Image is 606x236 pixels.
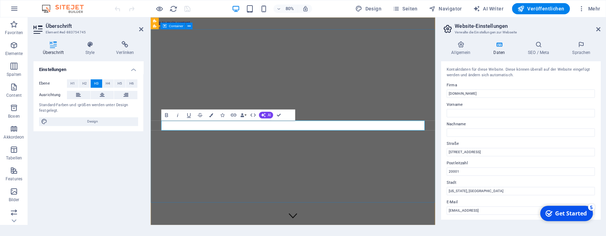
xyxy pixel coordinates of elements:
[39,91,67,99] label: Ausrichtung
[447,218,595,226] label: Telefonnummer
[46,29,129,36] h3: Element #ed-883754745
[447,179,595,187] label: Stadt
[106,79,110,88] span: H4
[512,3,570,14] button: Veröffentlichen
[33,41,76,56] h4: Überschrift
[206,109,216,120] button: Colors
[183,109,194,120] button: Underline (Ctrl+U)
[473,5,503,12] span: AI Writer
[447,140,595,148] label: Straße
[169,24,183,28] span: Container
[5,51,23,56] p: Elemente
[393,5,418,12] span: Seiten
[7,72,21,77] p: Spalten
[470,3,506,14] button: AI Writer
[273,5,298,13] button: 80%
[19,7,51,14] div: Get Started
[79,79,90,88] button: H2
[118,79,122,88] span: H5
[426,3,465,14] button: Navigator
[126,79,137,88] button: H6
[455,23,600,29] h2: Website-Einstellungen
[441,41,483,56] h4: Allgemein
[483,41,518,56] h4: Daten
[248,109,258,120] button: HTML
[575,3,603,14] button: Mehr
[161,109,172,120] button: Bold (Ctrl+B)
[6,155,22,161] p: Tabellen
[268,113,271,117] span: AI
[518,41,562,56] h4: SEO / Meta
[67,79,78,88] button: H1
[195,109,205,120] button: Strikethrough
[6,176,22,182] p: Features
[39,117,138,126] button: Design
[52,1,59,8] div: 5
[578,5,600,12] span: Mehr
[447,120,595,128] label: Nachname
[39,79,67,88] label: Ebene
[259,112,273,118] button: AI
[6,93,22,98] p: Content
[447,67,595,78] div: Kontaktdaten für diese Website. Diese können überall auf der Website eingefügt werden und ändern ...
[46,23,143,29] h2: Überschrift
[3,134,24,140] p: Akkordeon
[9,197,20,203] p: Bilder
[562,41,600,56] h4: Sprachen
[239,109,247,120] button: Data Bindings
[353,3,384,14] button: Design
[302,6,308,12] i: Bei Größenänderung Zoomstufe automatisch an das gewählte Gerät anpassen.
[107,41,143,56] h4: Verlinken
[228,109,238,120] button: Link
[169,5,177,13] i: Seite neu laden
[39,102,138,114] div: Standard-Farben und -größen werden unter Design festgelegt.
[33,61,143,74] h4: Einstellungen
[91,79,102,88] button: H3
[4,3,56,18] div: Get Started 5 items remaining, 0% complete
[172,109,183,120] button: Italic (Ctrl+I)
[217,109,227,120] button: Icons
[94,79,99,88] span: H3
[3,3,49,9] a: Skip to main content
[50,117,136,126] span: Design
[390,3,421,14] button: Seiten
[284,5,295,13] h6: 80%
[114,79,126,88] button: H5
[447,101,595,109] label: Vorname
[429,5,462,12] span: Navigator
[447,81,595,89] label: Firma
[82,79,87,88] span: H2
[447,198,595,206] label: E-Mail
[169,5,177,13] button: reload
[447,159,595,167] label: Postleitzahl
[76,41,107,56] h4: Style
[40,5,92,13] img: Editor Logo
[129,79,134,88] span: H6
[517,5,564,12] span: Veröffentlichen
[8,113,20,119] p: Boxen
[355,5,381,12] span: Design
[455,29,586,36] h3: Verwalte die Einstellungen zur Webseite
[70,79,75,88] span: H1
[103,79,114,88] button: H4
[5,30,23,36] p: Favoriten
[274,109,284,120] button: Confirm (Ctrl+⏎)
